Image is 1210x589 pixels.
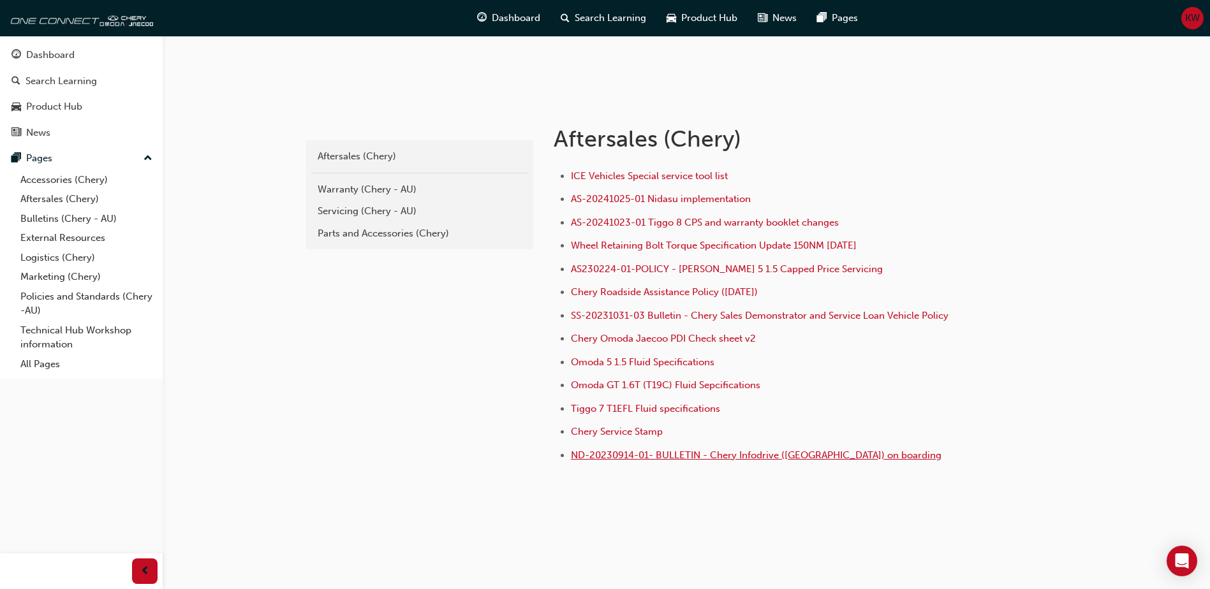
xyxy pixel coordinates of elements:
span: search-icon [11,76,20,87]
span: news-icon [758,10,767,26]
a: Warranty (Chery - AU) [311,178,528,201]
a: Aftersales (Chery) [15,189,158,209]
a: Technical Hub Workshop information [15,321,158,354]
div: Warranty (Chery - AU) [318,182,522,197]
button: Pages [5,147,158,170]
span: Product Hub [681,11,737,25]
span: pages-icon [817,10,827,26]
a: AS230224-01-POLICY - [PERSON_NAME] 5 1.5 Capped Price Servicing [571,263,883,275]
div: Parts and Accessories (Chery) [318,226,522,241]
a: Parts and Accessories (Chery) [311,222,528,245]
a: Policies and Standards (Chery -AU) [15,287,158,321]
div: Search Learning [26,74,97,89]
div: Dashboard [26,48,75,62]
div: News [26,126,50,140]
span: Pages [832,11,858,25]
div: Product Hub [26,99,82,114]
button: DashboardSearch LearningProduct HubNews [5,41,158,147]
span: prev-icon [140,564,150,579]
a: pages-iconPages [807,5,868,31]
a: External Resources [15,228,158,248]
a: Tiggo 7 T1EFL Fluid specifications [571,403,720,414]
span: guage-icon [11,50,21,61]
button: KW [1181,7,1204,29]
span: car-icon [667,10,676,26]
span: news-icon [11,127,21,139]
span: Search Learning [575,11,646,25]
a: news-iconNews [748,5,807,31]
span: KW [1185,11,1200,25]
a: Logistics (Chery) [15,248,158,268]
span: News [772,11,797,25]
a: Wheel Retaining Bolt Torque Specification Update 150NM [DATE] [571,240,857,251]
a: Omoda GT 1.6T (T19C) Fluid Sepcifications [571,379,760,391]
span: Dashboard [492,11,540,25]
a: Bulletins (Chery - AU) [15,209,158,229]
a: Dashboard [5,43,158,67]
a: AS-20241025-01 Nidasu implementation [571,193,751,205]
a: ICE Vehicles Special service tool list [571,170,728,182]
span: search-icon [561,10,570,26]
h1: Aftersales (Chery) [554,125,972,153]
a: Aftersales (Chery) [311,145,528,168]
a: Accessories (Chery) [15,170,158,190]
a: Servicing (Chery - AU) [311,200,528,222]
a: Chery Omoda Jaecoo PDI Check sheet v2 [571,333,756,344]
span: guage-icon [477,10,487,26]
a: Marketing (Chery) [15,267,158,287]
a: Search Learning [5,69,158,93]
a: guage-iconDashboard [467,5,550,31]
a: Product Hub [5,95,158,119]
a: search-iconSearch Learning [550,5,656,31]
a: SS-20231031-03 Bulletin - Chery Sales Demonstrator and Service Loan Vehicle Policy [571,310,948,321]
div: Aftersales (Chery) [318,149,522,164]
div: Open Intercom Messenger [1167,546,1197,576]
span: pages-icon [11,153,21,164]
a: ND-20230914-01- BULLETIN - Chery Infodrive ([GEOGRAPHIC_DATA]) on boarding [571,449,941,461]
div: Servicing (Chery - AU) [318,204,522,219]
a: Chery Service Stamp [571,426,663,437]
div: Pages [26,151,52,166]
a: AS-20241023-01 Tiggo 8 CPS and warranty booklet changes [571,217,839,228]
a: News [5,121,158,145]
a: All Pages [15,354,158,374]
span: up-icon [144,150,152,167]
a: car-iconProduct Hub [656,5,748,31]
a: Omoda 5 1.5 Fluid Specifications [571,356,714,368]
a: Chery Roadside Assistance Policy ([DATE]) [571,286,758,298]
img: oneconnect [6,5,153,31]
span: car-icon [11,101,21,113]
